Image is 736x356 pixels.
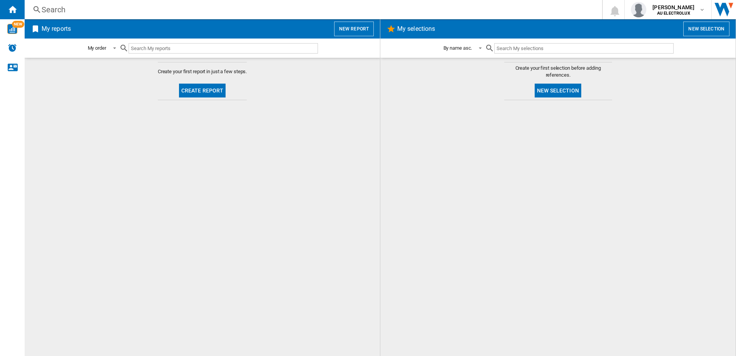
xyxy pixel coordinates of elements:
[158,68,247,75] span: Create your first report in just a few steps.
[494,43,673,54] input: Search My selections
[683,22,729,36] button: New selection
[535,84,581,97] button: New selection
[42,4,582,15] div: Search
[657,11,690,16] b: AU ELECTROLUX
[12,21,24,28] span: NEW
[631,2,646,17] img: profile.jpg
[334,22,374,36] button: New report
[652,3,694,11] span: [PERSON_NAME]
[7,24,17,34] img: wise-card.svg
[396,22,437,36] h2: My selections
[129,43,318,54] input: Search My reports
[8,43,17,52] img: alerts-logo.svg
[504,65,612,79] span: Create your first selection before adding references.
[179,84,226,97] button: Create report
[443,45,472,51] div: By name asc.
[88,45,106,51] div: My order
[40,22,72,36] h2: My reports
